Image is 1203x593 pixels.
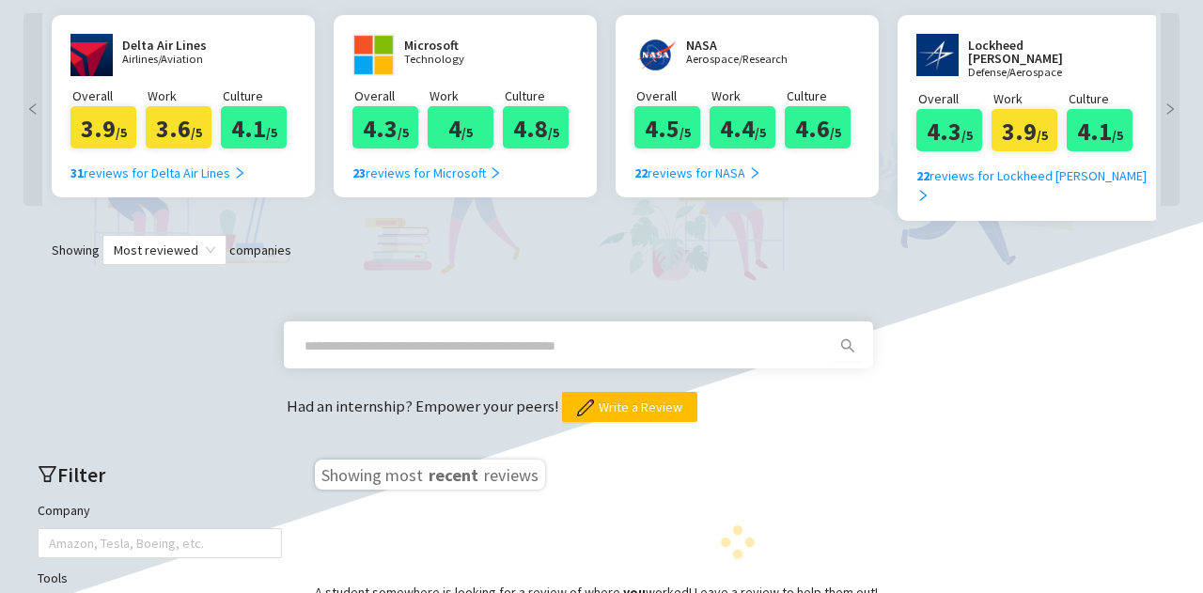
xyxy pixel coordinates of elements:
[785,106,851,148] div: 4.6
[430,86,503,106] p: Work
[830,124,841,141] span: /5
[916,109,982,151] div: 4.3
[428,106,493,148] div: 4
[148,86,221,106] p: Work
[352,164,366,181] b: 23
[711,86,785,106] p: Work
[916,167,930,184] b: 22
[992,109,1057,151] div: 3.9
[1161,102,1180,116] span: right
[577,399,594,416] img: pencil.png
[70,148,246,183] a: 31reviews for Delta Air Lines right
[1037,127,1048,144] span: /5
[916,189,930,202] span: right
[961,127,973,144] span: /5
[1067,109,1133,151] div: 4.1
[38,568,68,588] label: Tools
[461,124,473,141] span: /5
[38,500,90,521] label: Company
[354,86,428,106] p: Overall
[266,124,277,141] span: /5
[223,86,296,106] p: Culture
[787,86,860,106] p: Culture
[680,124,691,141] span: /5
[1069,88,1142,109] p: Culture
[916,165,1156,207] div: reviews for Lockheed [PERSON_NAME]
[287,396,562,416] span: Had an internship? Empower your peers!
[221,106,287,148] div: 4.1
[993,88,1067,109] p: Work
[404,54,517,66] p: Technology
[23,102,42,116] span: left
[38,464,57,484] span: filter
[427,461,480,484] span: recent
[315,460,545,490] h3: Showing most reviews
[562,392,697,422] button: Write a Review
[352,34,395,76] img: www.microsoft.com
[233,166,246,179] span: right
[634,163,761,183] div: reviews for NASA
[710,106,775,148] div: 4.4
[634,106,700,148] div: 4.5
[398,124,409,141] span: /5
[634,34,677,76] img: nasa.gov
[833,331,863,361] button: search
[548,124,559,141] span: /5
[686,54,799,66] p: Aerospace/Research
[599,397,682,417] span: Write a Review
[38,460,282,491] h2: Filter
[70,163,246,183] div: reviews for Delta Air Lines
[114,236,215,264] span: Most reviewed
[1112,127,1123,144] span: /5
[146,106,211,148] div: 3.6
[686,39,799,52] h2: NASA
[70,106,136,148] div: 3.9
[748,166,761,179] span: right
[834,338,862,353] span: search
[122,39,235,52] h2: Delta Air Lines
[116,124,127,141] span: /5
[72,86,146,106] p: Overall
[916,34,959,76] img: www.lockheedmartin.com
[918,88,992,109] p: Overall
[489,166,502,179] span: right
[352,163,502,183] div: reviews for Microsoft
[352,106,418,148] div: 4.3
[755,124,766,141] span: /5
[968,39,1109,65] h2: Lockheed [PERSON_NAME]
[122,54,235,66] p: Airlines/Aviation
[70,164,84,181] b: 31
[634,164,648,181] b: 22
[352,148,502,183] a: 23reviews for Microsoft right
[19,235,1184,265] div: Showing companies
[505,86,578,106] p: Culture
[636,86,710,106] p: Overall
[968,67,1109,79] p: Defense/Aerospace
[916,151,1156,207] a: 22reviews for Lockheed [PERSON_NAME] right
[404,39,517,52] h2: Microsoft
[191,124,202,141] span: /5
[503,106,569,148] div: 4.8
[634,148,761,183] a: 22reviews for NASA right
